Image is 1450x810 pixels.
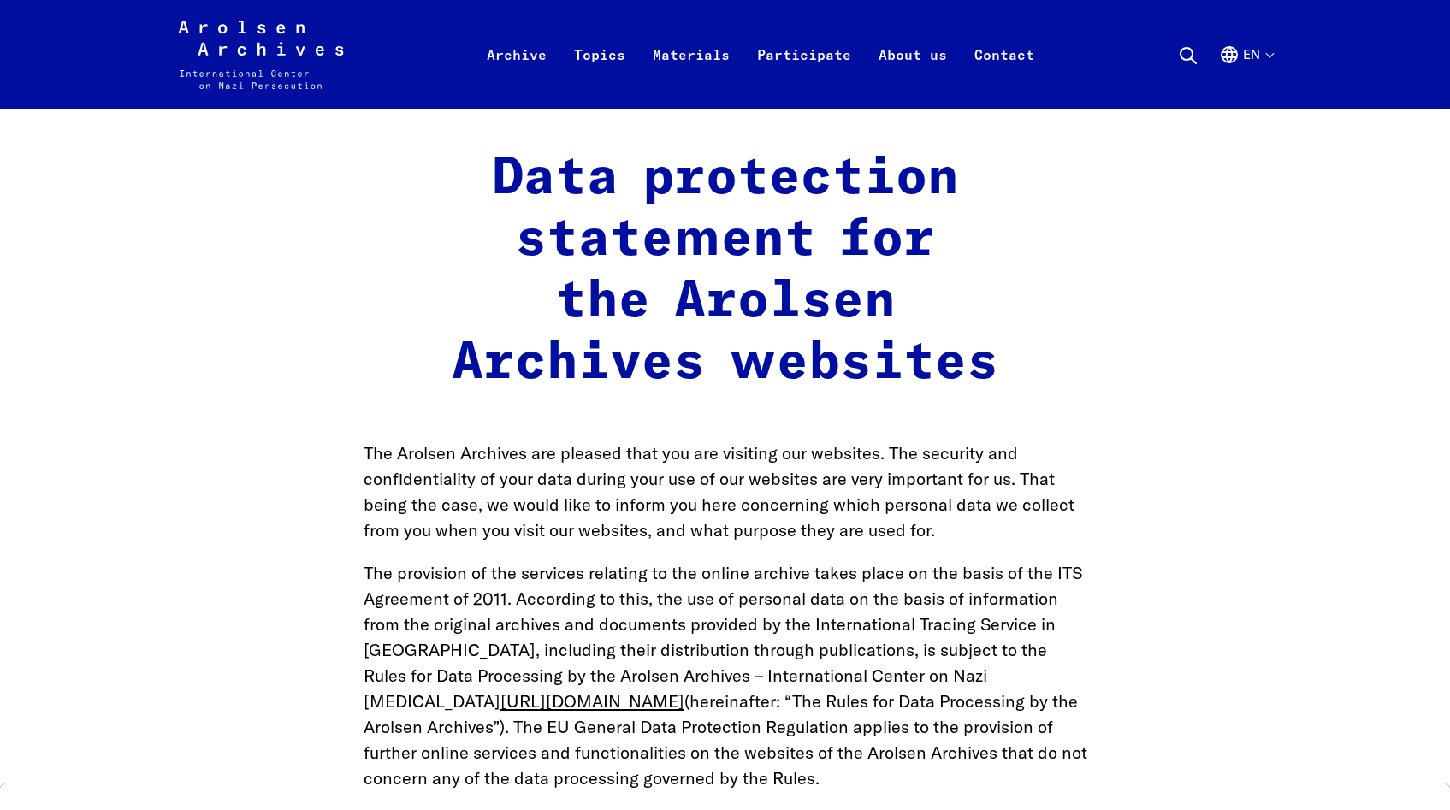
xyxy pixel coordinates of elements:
[500,690,684,712] a: [URL][DOMAIN_NAME]
[639,41,743,109] a: Materials
[473,21,1048,89] nav: Primary
[1219,44,1273,106] button: English, language selection
[560,41,639,109] a: Topics
[865,41,961,109] a: About us
[364,440,1087,543] p: The Arolsen Archives are pleased that you are visiting our websites. The security and confidentia...
[473,41,560,109] a: Archive
[364,560,1087,791] p: The provision of the services relating to the online archive takes place on the basis of the ITS ...
[452,153,998,389] strong: Data protection statement for the Arolsen Archives websites
[961,41,1048,109] a: Contact
[743,41,865,109] a: Participate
